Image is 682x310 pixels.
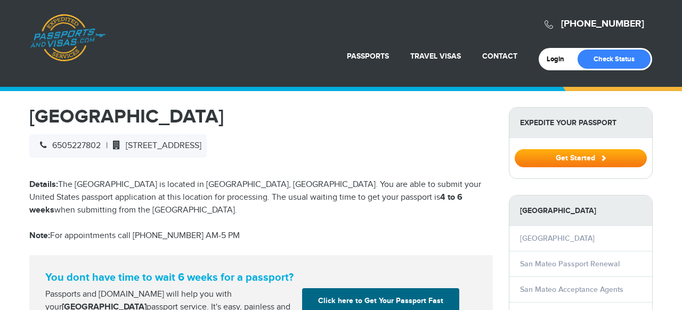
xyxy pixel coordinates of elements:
[520,234,595,243] a: [GEOGRAPHIC_DATA]
[29,178,493,217] p: The [GEOGRAPHIC_DATA] is located in [GEOGRAPHIC_DATA], [GEOGRAPHIC_DATA]. You are able to submit ...
[108,141,201,151] span: [STREET_ADDRESS]
[515,153,647,162] a: Get Started
[410,52,461,61] a: Travel Visas
[29,180,58,190] strong: Details:
[29,192,462,215] strong: 4 to 6 weeks
[515,149,647,167] button: Get Started
[509,108,652,138] strong: Expedite Your Passport
[547,55,572,63] a: Login
[509,195,652,226] strong: [GEOGRAPHIC_DATA]
[347,52,389,61] a: Passports
[520,259,620,268] a: San Mateo Passport Renewal
[35,141,101,151] span: 6505227802
[45,271,477,284] strong: You dont have time to wait 6 weeks for a passport?
[29,107,493,126] h1: [GEOGRAPHIC_DATA]
[29,134,207,158] div: |
[29,230,493,242] p: For appointments call [PHONE_NUMBER] AM-5 PM
[561,18,644,30] a: [PHONE_NUMBER]
[578,50,651,69] a: Check Status
[30,14,105,62] a: Passports & [DOMAIN_NAME]
[520,285,623,294] a: San Mateo Acceptance Agents
[29,231,50,241] strong: Note:
[482,52,517,61] a: Contact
